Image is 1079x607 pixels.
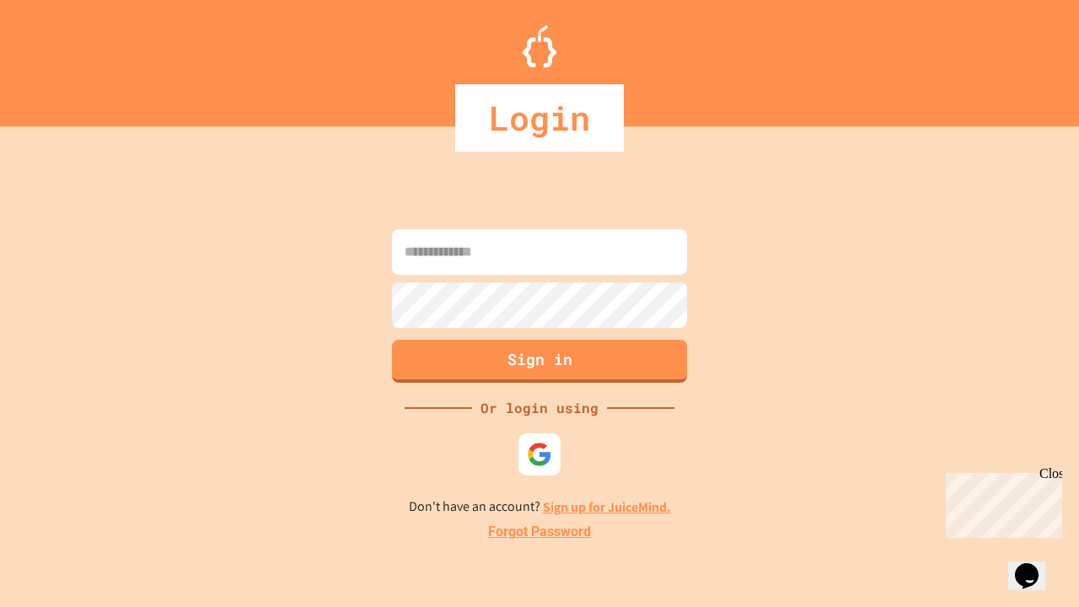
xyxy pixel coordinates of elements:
a: Sign up for JuiceMind. [543,498,671,516]
div: Or login using [472,398,607,418]
div: Login [455,84,624,152]
img: Logo.svg [523,25,556,67]
iframe: chat widget [939,466,1062,538]
div: Chat with us now!Close [7,7,116,107]
img: google-icon.svg [527,442,552,467]
a: Forgot Password [488,522,591,542]
p: Don't have an account? [409,497,671,518]
button: Sign in [392,340,687,383]
iframe: chat widget [1008,540,1062,590]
